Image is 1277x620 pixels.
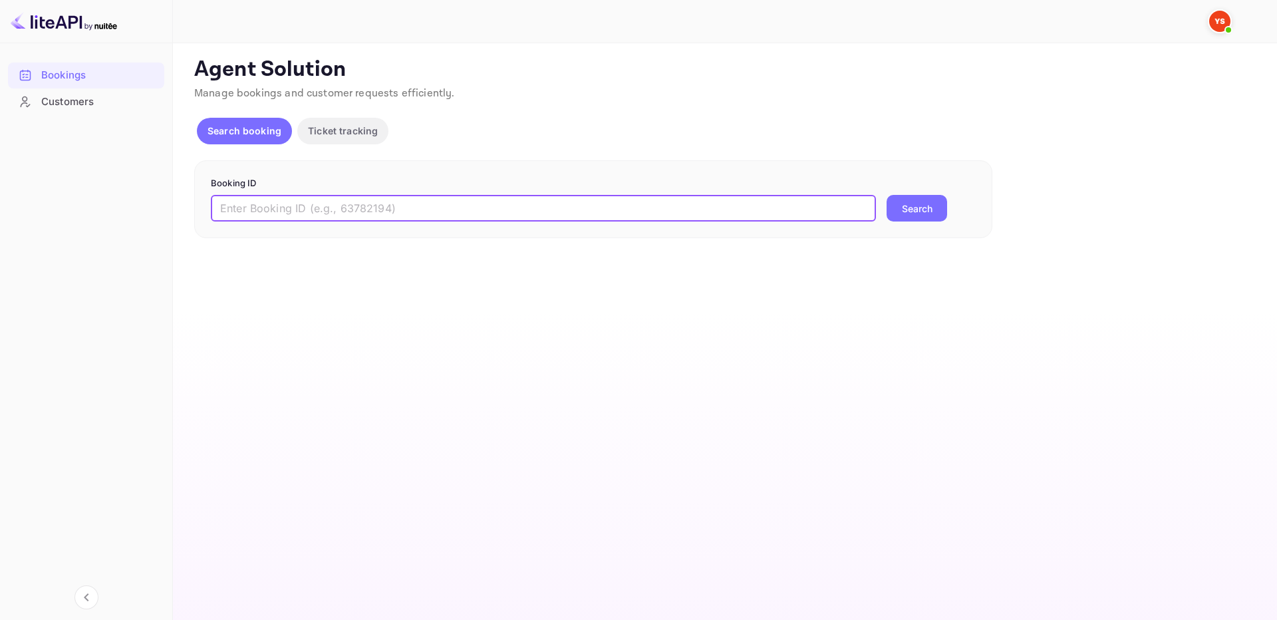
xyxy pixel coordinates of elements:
a: Bookings [8,63,164,87]
a: Customers [8,89,164,114]
span: Manage bookings and customer requests efficiently. [194,86,455,100]
p: Search booking [208,124,281,138]
p: Agent Solution [194,57,1253,83]
button: Search [887,195,947,222]
input: Enter Booking ID (e.g., 63782194) [211,195,876,222]
img: Yandex Support [1209,11,1230,32]
div: Customers [41,94,158,110]
div: Bookings [8,63,164,88]
div: Customers [8,89,164,115]
img: LiteAPI logo [11,11,117,32]
div: Bookings [41,68,158,83]
p: Booking ID [211,177,976,190]
p: Ticket tracking [308,124,378,138]
button: Collapse navigation [74,585,98,609]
